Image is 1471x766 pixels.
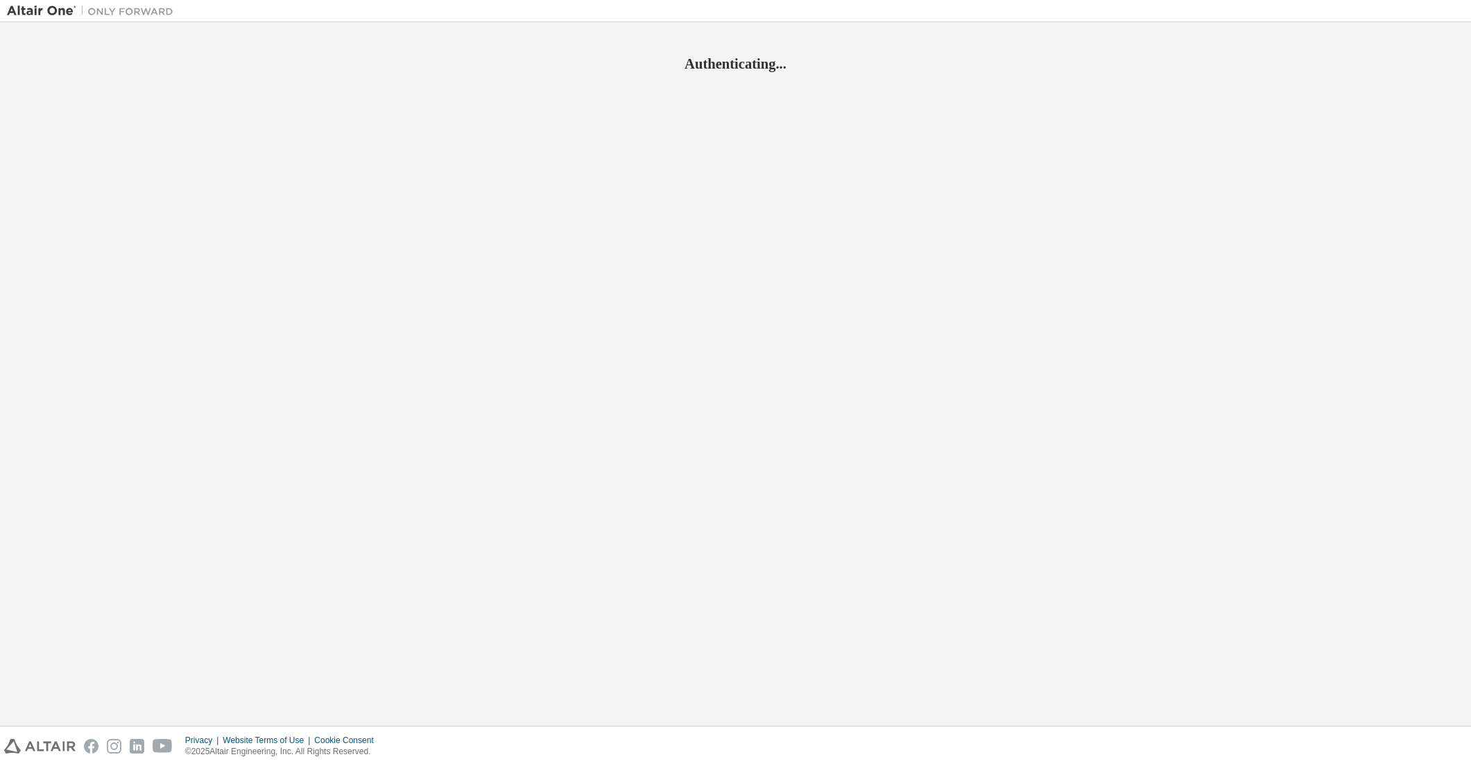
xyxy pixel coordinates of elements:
div: Privacy [185,735,223,746]
p: © 2025 Altair Engineering, Inc. All Rights Reserved. [185,746,382,758]
img: altair_logo.svg [4,739,76,754]
img: Altair One [7,4,180,18]
h2: Authenticating... [7,55,1464,73]
img: linkedin.svg [130,739,144,754]
img: instagram.svg [107,739,121,754]
img: facebook.svg [84,739,98,754]
img: youtube.svg [153,739,173,754]
div: Cookie Consent [314,735,381,746]
div: Website Terms of Use [223,735,314,746]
